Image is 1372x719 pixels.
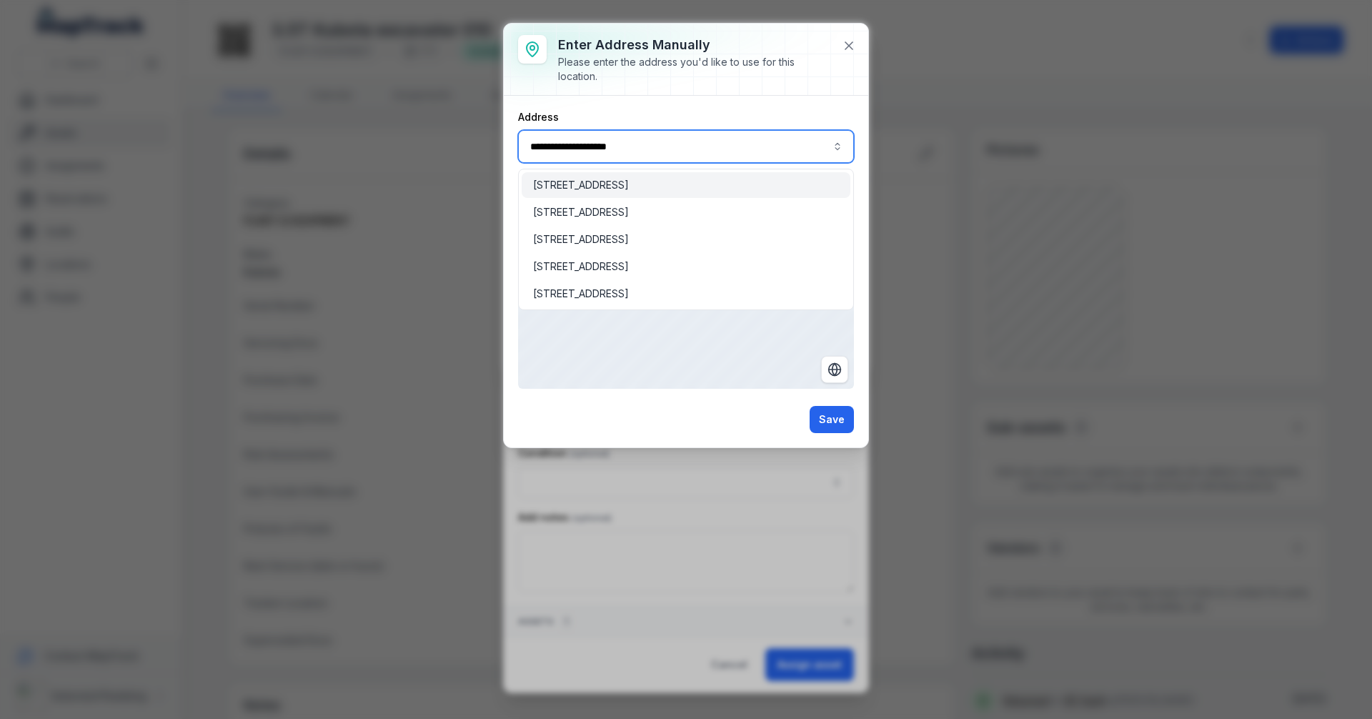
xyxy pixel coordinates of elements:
[533,259,629,274] span: [STREET_ADDRESS]
[533,232,629,247] span: [STREET_ADDRESS]
[533,287,629,301] span: [STREET_ADDRESS]
[518,130,854,163] input: :rtc:-form-item-label
[533,205,629,219] span: [STREET_ADDRESS]
[533,178,629,192] span: [STREET_ADDRESS]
